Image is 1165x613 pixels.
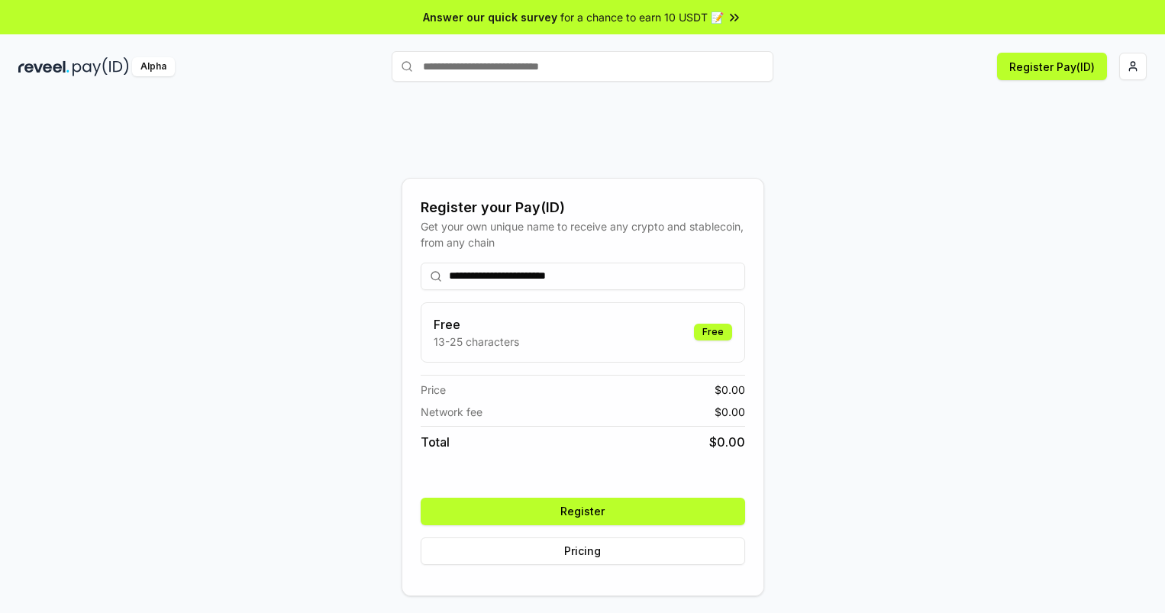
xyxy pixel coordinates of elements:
[434,315,519,334] h3: Free
[18,57,69,76] img: reveel_dark
[715,382,745,398] span: $ 0.00
[694,324,732,340] div: Free
[421,197,745,218] div: Register your Pay(ID)
[421,218,745,250] div: Get your own unique name to receive any crypto and stablecoin, from any chain
[73,57,129,76] img: pay_id
[434,334,519,350] p: 13-25 characters
[709,433,745,451] span: $ 0.00
[421,404,482,420] span: Network fee
[421,537,745,565] button: Pricing
[560,9,724,25] span: for a chance to earn 10 USDT 📝
[421,382,446,398] span: Price
[132,57,175,76] div: Alpha
[423,9,557,25] span: Answer our quick survey
[997,53,1107,80] button: Register Pay(ID)
[421,433,450,451] span: Total
[421,498,745,525] button: Register
[715,404,745,420] span: $ 0.00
